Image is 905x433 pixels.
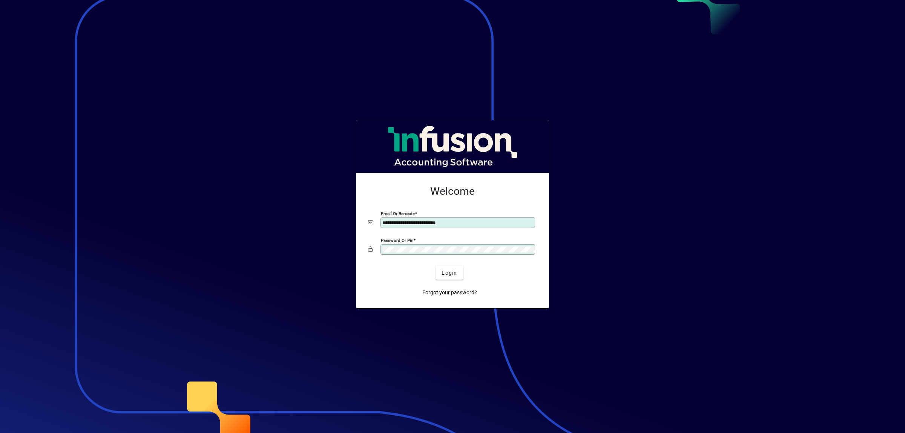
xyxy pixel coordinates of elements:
[368,185,537,198] h2: Welcome
[381,211,415,216] mat-label: Email or Barcode
[419,286,480,299] a: Forgot your password?
[436,266,463,280] button: Login
[422,289,477,297] span: Forgot your password?
[442,269,457,277] span: Login
[381,238,413,243] mat-label: Password or Pin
